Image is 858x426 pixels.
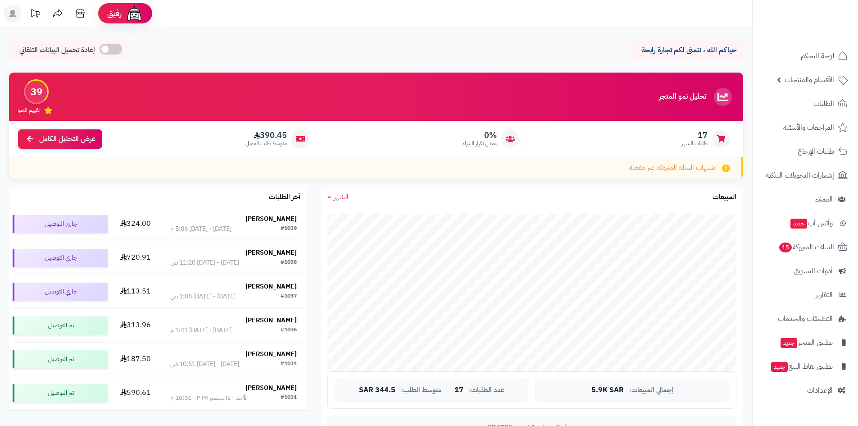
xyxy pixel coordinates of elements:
span: الطلبات [813,97,834,110]
span: عرض التحليل الكامل [39,134,95,144]
h3: المبيعات [713,193,736,202]
td: 313.96 [111,309,160,342]
div: #1034 [281,360,297,369]
span: تطبيق المتجر [780,336,833,349]
div: #1039 [281,224,297,234]
span: تنبيهات السلة المتروكة غير مفعلة [629,163,715,173]
a: إشعارات التحويلات البنكية [758,165,853,186]
div: [DATE] - [DATE] 1:41 م [170,326,232,335]
a: أدوات التسويق [758,260,853,282]
span: إشعارات التحويلات البنكية [766,169,834,182]
strong: [PERSON_NAME] [245,248,297,257]
span: السلات المتروكة [778,241,834,253]
h3: آخر الطلبات [269,193,300,202]
div: جاري التوصيل [13,283,108,301]
span: التقارير [816,289,833,301]
div: #1037 [281,292,297,301]
span: 15 [779,243,792,252]
div: [DATE] - [DATE] 5:06 م [170,224,232,234]
span: 0% [463,130,497,140]
span: العملاء [815,193,833,206]
span: 17 [454,386,463,394]
strong: [PERSON_NAME] [245,383,297,393]
div: [DATE] - [DATE] 11:20 ص [170,258,239,267]
div: [DATE] - [DATE] 1:08 ص [170,292,236,301]
span: لوحة التحكم [801,50,834,62]
img: logo-2.png [797,7,849,26]
span: جديد [790,219,807,229]
a: تحديثات المنصة [24,5,46,25]
a: تطبيق نقاط البيعجديد [758,356,853,377]
td: 324.00 [111,207,160,241]
span: 17 [681,130,708,140]
div: #1031 [281,394,297,403]
span: جديد [781,338,797,348]
img: ai-face.png [125,5,143,23]
div: الأحد - ١٤ سبتمبر ٢٠٢٥ - 10:01 م [170,394,248,403]
a: لوحة التحكم [758,45,853,67]
strong: [PERSON_NAME] [245,214,297,224]
span: 390.45 [245,130,287,140]
div: [DATE] - [DATE] 10:51 ص [170,360,239,369]
a: العملاء [758,188,853,210]
span: إعادة تحميل البيانات التلقائي [19,45,95,55]
div: جاري التوصيل [13,215,108,233]
a: التطبيقات والخدمات [758,308,853,330]
span: متوسط الطلب: [401,386,441,394]
a: وآتس آبجديد [758,212,853,234]
span: | [447,387,449,394]
span: رفيق [107,8,122,19]
span: جديد [771,362,788,372]
td: 187.50 [111,343,160,376]
div: تم التوصيل [13,350,108,368]
a: طلبات الإرجاع [758,141,853,162]
span: متوسط طلب العميل [245,140,287,147]
span: طلبات الإرجاع [798,145,834,158]
span: عدد الطلبات: [469,386,504,394]
span: تطبيق نقاط البيع [770,360,833,373]
a: عرض التحليل الكامل [18,129,102,149]
span: الإعدادات [807,384,833,397]
span: الشهر [334,192,349,202]
span: 5.9K SAR [591,386,624,394]
strong: [PERSON_NAME] [245,349,297,359]
span: التطبيقات والخدمات [778,312,833,325]
div: تم التوصيل [13,316,108,334]
strong: [PERSON_NAME] [245,316,297,325]
h3: تحليل نمو المتجر [659,93,706,101]
strong: [PERSON_NAME] [245,282,297,291]
span: 344.5 SAR [359,386,395,394]
td: 590.61 [111,376,160,410]
a: المراجعات والأسئلة [758,117,853,138]
a: التقارير [758,284,853,306]
div: جاري التوصيل [13,249,108,267]
span: معدل تكرار الشراء [463,140,497,147]
span: الأقسام والمنتجات [785,73,834,86]
td: 720.91 [111,241,160,275]
div: تم التوصيل [13,384,108,402]
span: تقييم النمو [18,106,40,114]
span: وآتس آب [790,217,833,229]
a: السلات المتروكة15 [758,236,853,258]
span: إجمالي المبيعات: [629,386,673,394]
a: الطلبات [758,93,853,115]
a: الشهر [327,192,349,202]
a: تطبيق المتجرجديد [758,332,853,353]
p: حياكم الله ، نتمنى لكم تجارة رابحة [637,45,736,55]
span: المراجعات والأسئلة [783,121,834,134]
span: طلبات الشهر [681,140,708,147]
td: 113.51 [111,275,160,308]
span: أدوات التسويق [794,265,833,277]
a: الإعدادات [758,380,853,401]
div: #1038 [281,258,297,267]
div: #1036 [281,326,297,335]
